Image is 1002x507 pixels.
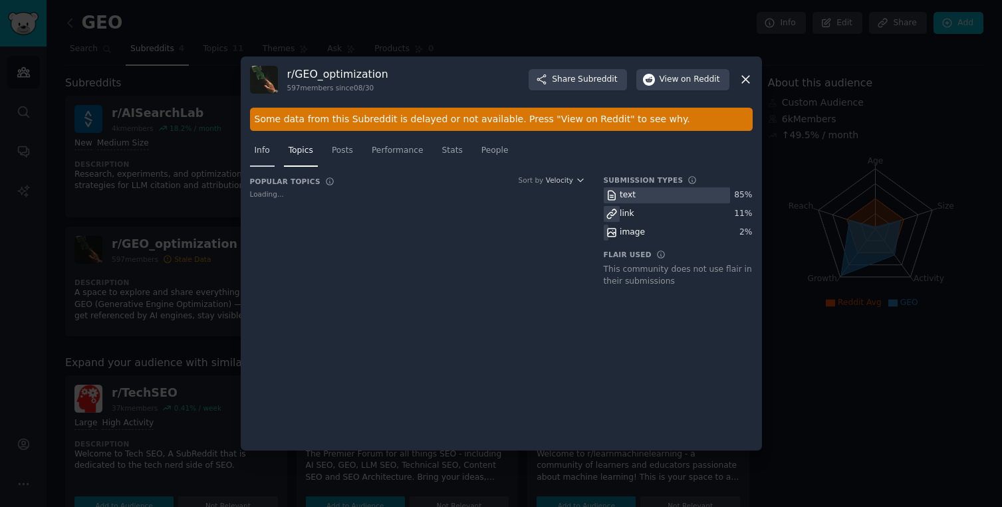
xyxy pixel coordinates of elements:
div: Loading... [250,189,585,199]
a: Info [250,140,275,167]
a: People [477,140,513,167]
span: Info [255,145,270,157]
span: Posts [332,145,353,157]
a: Performance [367,140,428,167]
h3: r/ GEO_optimization [287,67,388,81]
button: Velocity [546,175,585,185]
div: link [620,208,634,220]
h3: Flair Used [604,250,652,259]
div: text [620,189,636,201]
span: View [660,74,720,86]
div: Sort by [519,175,544,185]
div: 597 members since 08/30 [287,83,388,92]
span: on Reddit [681,74,719,86]
a: Topics [284,140,318,167]
span: Share [552,74,617,86]
h3: Submission Types [604,175,684,185]
span: Topics [289,145,313,157]
a: Posts [327,140,358,167]
div: image [620,227,645,239]
div: 11 % [734,208,752,220]
span: Performance [372,145,424,157]
a: Stats [438,140,467,167]
button: ShareSubreddit [529,69,626,90]
span: Stats [442,145,463,157]
button: Viewon Reddit [636,69,729,90]
img: GEO_optimization [250,66,278,94]
span: Velocity [546,175,573,185]
div: Some data from this Subreddit is delayed or not available. Press "View on Reddit" to see why. [250,108,753,131]
span: People [481,145,509,157]
div: 85 % [734,189,752,201]
div: 2 % [739,227,752,239]
h3: Popular Topics [250,177,320,186]
div: This community does not use flair in their submissions [604,264,753,287]
span: Subreddit [578,74,617,86]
